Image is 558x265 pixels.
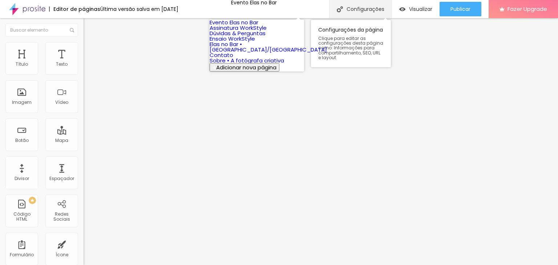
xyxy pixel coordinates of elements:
a: Dúvidas & Perguntas [210,29,266,37]
div: Espaçador [49,176,74,181]
div: Divisor [15,176,29,181]
span: Publicar [450,6,470,12]
div: Configurações da página [311,20,391,67]
button: Adicionar nova página [210,63,279,72]
a: Sobre • A fotógrafa criativa [210,57,284,64]
div: Título [16,62,28,67]
div: Formulário [10,252,34,257]
button: Publicar [440,2,481,16]
span: Fazer Upgrade [508,6,547,12]
div: Código HTML [7,212,36,222]
a: Assinatura WorkStyle [210,24,267,32]
a: Evento Elas no Bar [210,19,258,26]
span: Visualizar [409,6,432,12]
div: Ícone [56,252,68,257]
img: Icone [337,6,343,12]
button: Visualizar [392,2,440,16]
div: Redes Sociais [47,212,76,222]
span: Clique para editar as configurações desta página como: Informações para compartilhamento, SEO, UR... [318,36,384,60]
img: view-1.svg [399,6,405,12]
a: Ensaio WorkStyle [210,35,255,42]
div: Editor de páginas [49,7,100,12]
div: Imagem [12,100,32,105]
img: Icone [70,28,74,32]
iframe: Editor [84,18,558,265]
a: Contato [210,51,233,59]
div: Botão [15,138,29,143]
div: Texto [56,62,68,67]
input: Buscar elemento [5,24,78,37]
div: Vídeo [55,100,68,105]
span: Adicionar nova página [216,64,276,71]
a: Elas no Bar • [GEOGRAPHIC_DATA]/[GEOGRAPHIC_DATA] [210,40,327,53]
div: Mapa [55,138,68,143]
div: Última versão salva em [DATE] [100,7,178,12]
